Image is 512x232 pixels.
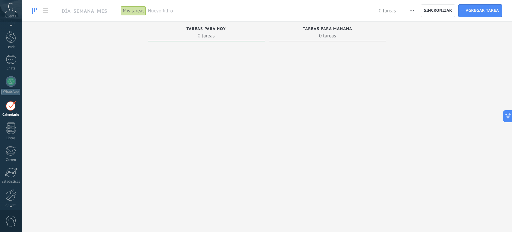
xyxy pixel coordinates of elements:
span: Agregar tarea [466,5,499,17]
span: 0 tareas [379,8,396,14]
div: Calendario [1,113,21,117]
div: Tareas para hoy [151,27,261,32]
span: Sincronizar [424,9,452,13]
a: To-do list [40,4,51,17]
span: Tareas para hoy [186,27,226,31]
span: Cuenta [5,14,16,19]
div: Listas [1,136,21,141]
div: Estadísticas [1,180,21,184]
div: Chats [1,66,21,71]
a: To-do line [29,4,40,17]
button: Sincronizar [421,4,455,17]
div: Mis tareas [121,6,146,16]
div: Correo [1,158,21,162]
button: Más [407,4,417,17]
span: Tareas para mañana [303,27,352,31]
div: WhatsApp [1,89,20,95]
div: Tareas para mañana [273,27,383,32]
span: Nuevo filtro [148,8,379,14]
button: Agregar tarea [458,4,502,17]
span: 0 tareas [273,32,383,39]
div: Leads [1,45,21,49]
span: 0 tareas [151,32,261,39]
